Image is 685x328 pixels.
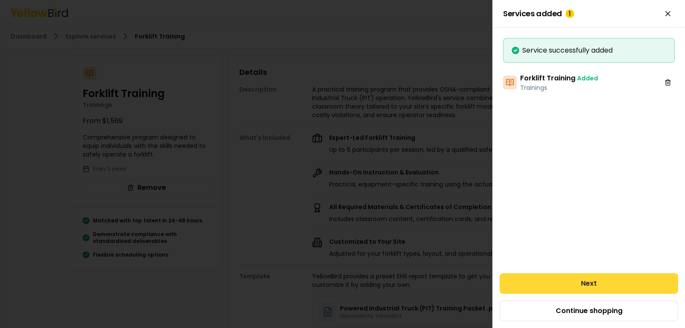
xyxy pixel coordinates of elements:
div: 1 [566,9,574,18]
button: Continue shopping [500,301,678,321]
button: Close [661,7,675,21]
span: Services added [503,9,574,18]
p: Trainings [520,83,598,92]
span: Added [577,74,598,83]
button: Next [500,273,678,294]
div: Service successfully added [510,45,667,56]
h3: Forklift Training [520,73,598,83]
